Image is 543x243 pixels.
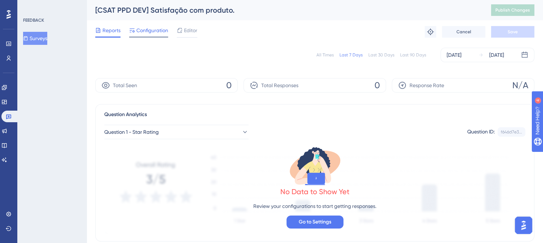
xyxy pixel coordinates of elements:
iframe: UserGuiding AI Assistant Launcher [513,214,534,236]
span: Question 1 - Star Rating [104,128,159,136]
div: Last 30 Days [368,52,394,58]
div: f646d7e3... [501,129,522,135]
div: FEEDBACK [23,17,44,23]
span: 0 [226,80,232,91]
div: Last 7 Days [340,52,363,58]
button: Cancel [442,26,485,38]
div: Question ID: [467,127,495,137]
span: Save [508,29,518,35]
button: Publish Changes [491,4,534,16]
span: Total Responses [261,81,298,90]
div: 4 [50,4,52,9]
div: No Data to Show Yet [280,187,350,197]
div: [CSAT PPD DEV] Satisfação com produto. [95,5,473,15]
span: Configuration [136,26,168,35]
p: Review your configurations to start getting responses. [253,202,376,210]
div: [DATE] [447,51,461,59]
span: Question Analytics [104,110,147,119]
div: [DATE] [489,51,504,59]
span: Reports [102,26,121,35]
button: Question 1 - Star Rating [104,125,249,139]
span: Editor [184,26,197,35]
button: Save [491,26,534,38]
span: Need Help? [17,2,45,10]
span: N/A [512,80,528,91]
div: All Times [316,52,334,58]
button: Surveys [23,32,47,45]
span: Cancel [456,29,471,35]
span: Publish Changes [495,7,530,13]
span: 0 [375,80,380,91]
button: Go to Settings [286,216,343,229]
span: Response Rate [410,81,444,90]
span: Total Seen [113,81,137,90]
span: Go to Settings [299,218,331,226]
div: Last 90 Days [400,52,426,58]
